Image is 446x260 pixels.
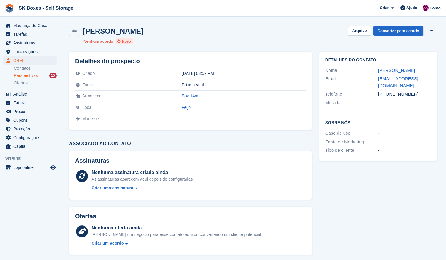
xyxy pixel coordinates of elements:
[13,21,49,30] span: Mudança de Casa
[13,90,49,98] span: Análise
[91,176,194,182] div: As assinaturas aparecem aqui depois de configuradas.
[429,5,441,11] span: Conta
[14,73,38,78] span: Perspectivas
[3,47,57,56] a: menu
[14,80,57,86] a: Ofertas
[182,105,191,110] a: Feijó
[423,5,429,11] img: Joana Alegria
[91,240,262,246] a: Criar um acordo
[380,5,389,11] span: Criar
[325,58,431,63] h2: Detalhes do contato
[325,99,378,106] div: Morada
[373,26,423,36] a: Converter para acordo
[14,72,57,79] a: Perspectivas 15
[378,76,418,88] a: [EMAIL_ADDRESS][DOMAIN_NAME]
[13,163,49,172] span: Loja online
[182,82,306,87] div: Price reveal
[91,240,124,246] div: Criar um acordo
[82,82,93,87] span: Fonte
[3,107,57,116] a: menu
[348,26,371,36] button: Arquivo
[378,139,431,145] div: -
[69,141,312,146] h3: Associado ao contato
[378,91,431,98] div: [PHONE_NUMBER]
[3,133,57,142] a: menu
[3,125,57,133] a: menu
[3,142,57,151] a: menu
[75,213,96,220] h2: Ofertas
[82,116,99,121] span: Mude-se
[378,147,431,154] div: -
[83,27,143,35] h2: [PERSON_NAME]
[3,90,57,98] a: menu
[3,39,57,47] a: menu
[325,147,378,154] div: Tipo de cliente
[50,164,57,171] a: Loja de pré-visualização
[3,116,57,124] a: menu
[14,66,57,71] a: Contatos
[13,39,49,47] span: Assinaturas
[378,99,431,106] div: -
[325,119,431,125] h2: Sobre Nós
[3,99,57,107] a: menu
[91,231,262,238] div: [PERSON_NAME] um negócio para esse contato aqui ou convertendo um cliente potencial.
[3,21,57,30] a: menu
[13,116,49,124] span: Cupons
[5,4,14,13] img: stora-icon-8386f47178a22dfd0bd8f6a31ec36ba5ce8667c1dd55bd0f319d3a0aa187defe.svg
[3,56,57,65] a: menu
[325,130,378,137] div: Caso de uso
[378,130,431,137] div: -
[13,56,49,65] span: CRM
[91,169,194,176] div: Nenhuma assinatura criada ainda
[75,58,306,65] h2: Detalhes do prospecto
[13,99,49,107] span: Faturas
[13,142,49,151] span: Capital
[3,30,57,38] a: menu
[182,116,306,121] div: -
[5,156,60,162] span: Vitrine
[82,93,103,98] span: Armazenar
[13,30,49,38] span: Tarefas
[378,68,415,73] a: [PERSON_NAME]
[14,80,28,86] span: Ofertas
[13,133,49,142] span: Configurações
[82,71,95,76] span: Criado
[16,3,76,13] a: SK Boxes - Self Storage
[49,73,57,78] div: 15
[325,67,378,74] div: Nome
[91,185,133,191] div: Criar uma assinatura
[91,224,262,231] div: Nenhuma oferta ainda
[13,47,49,56] span: Localizações
[13,125,49,133] span: Proteção
[13,107,49,116] span: Preços
[91,185,194,191] a: Criar uma assinatura
[406,5,417,11] span: Ajuda
[83,38,113,44] li: Nenhum acordo
[75,157,306,164] h2: Assinaturas
[3,163,57,172] a: menu
[182,93,200,98] a: Box 14m²
[325,91,378,98] div: Telefone
[325,75,378,89] div: Email
[182,71,306,76] div: [DATE] 03:52 PM
[82,105,92,110] span: Local
[325,139,378,145] div: Fonte de Marketing
[116,38,133,44] li: Novo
